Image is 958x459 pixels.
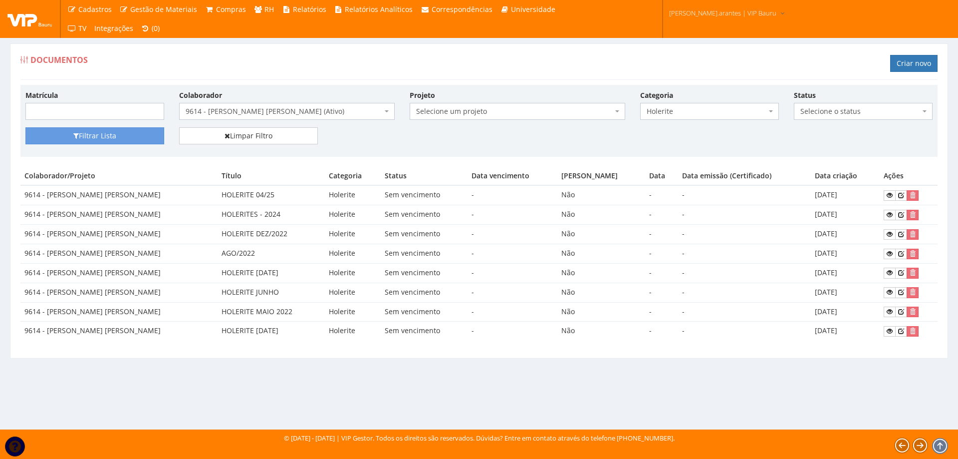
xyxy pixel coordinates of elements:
td: HOLERITES - 2024 [218,205,325,225]
td: - [645,263,678,283]
td: - [468,205,557,225]
label: Categoria [640,90,673,100]
span: [PERSON_NAME].arantes | VIP Bauru [669,8,776,18]
td: Não [557,205,645,225]
td: HOLERITE JUNHO [218,283,325,302]
td: Não [557,263,645,283]
a: Integrações [90,19,137,38]
td: Holerite [325,263,381,283]
td: - [678,302,811,322]
td: - [678,244,811,263]
th: Status [381,167,467,185]
button: Filtrar Lista [25,127,164,144]
span: Correspondências [432,4,492,14]
td: Sem vencimento [381,263,467,283]
td: - [645,302,678,322]
td: Sem vencimento [381,185,467,205]
td: Holerite [325,322,381,341]
td: - [645,283,678,302]
th: Data emissão (Certificado) [678,167,811,185]
td: Holerite [325,244,381,263]
span: TV [78,23,86,33]
span: Selecione um projeto [410,103,625,120]
span: Selecione um projeto [416,106,613,116]
td: HOLERITE [DATE] [218,263,325,283]
th: Data [645,167,678,185]
span: 9614 - ANDERSON LUIS CAMARGO ROSA (Ativo) [186,106,382,116]
td: Sem vencimento [381,302,467,322]
span: Selecione o status [800,106,920,116]
a: (0) [137,19,164,38]
td: - [468,263,557,283]
td: - [468,322,557,341]
td: Não [557,244,645,263]
td: 9614 - [PERSON_NAME] [PERSON_NAME] [20,302,218,322]
td: Não [557,185,645,205]
span: Universidade [511,4,555,14]
td: [DATE] [811,205,880,225]
span: Holerite [640,103,779,120]
td: Não [557,302,645,322]
div: © [DATE] - [DATE] | VIP Gestor. Todos os direitos são reservados. Dúvidas? Entre em contato atrav... [284,434,675,443]
td: HOLERITE MAIO 2022 [218,302,325,322]
td: Holerite [325,302,381,322]
th: Data vencimento [468,167,557,185]
td: HOLERITE 04/25 [218,185,325,205]
td: [DATE] [811,185,880,205]
label: Colaborador [179,90,222,100]
td: - [678,185,811,205]
label: Status [794,90,816,100]
td: - [645,205,678,225]
span: Compras [216,4,246,14]
span: RH [264,4,274,14]
td: [DATE] [811,263,880,283]
td: - [645,244,678,263]
td: Holerite [325,205,381,225]
td: - [468,283,557,302]
td: - [678,225,811,244]
span: 9614 - ANDERSON LUIS CAMARGO ROSA (Ativo) [179,103,395,120]
td: [DATE] [811,283,880,302]
td: Não [557,225,645,244]
td: - [678,322,811,341]
label: Projeto [410,90,435,100]
th: Ações [880,167,938,185]
span: Gestão de Materiais [130,4,197,14]
td: HOLERITE [DATE] [218,322,325,341]
td: - [678,205,811,225]
td: - [468,244,557,263]
td: Não [557,322,645,341]
img: logo [7,11,52,26]
span: Relatórios Analíticos [345,4,413,14]
span: Cadastros [78,4,112,14]
td: Holerite [325,185,381,205]
td: [DATE] [811,302,880,322]
td: - [645,322,678,341]
td: [DATE] [811,322,880,341]
th: Categoria [325,167,381,185]
td: Sem vencimento [381,225,467,244]
label: Matrícula [25,90,58,100]
td: 9614 - [PERSON_NAME] [PERSON_NAME] [20,263,218,283]
td: 9614 - [PERSON_NAME] [PERSON_NAME] [20,283,218,302]
td: - [645,225,678,244]
td: 9614 - [PERSON_NAME] [PERSON_NAME] [20,205,218,225]
td: 9614 - [PERSON_NAME] [PERSON_NAME] [20,225,218,244]
td: Sem vencimento [381,244,467,263]
td: Sem vencimento [381,322,467,341]
th: Data criação [811,167,880,185]
span: Selecione o status [794,103,933,120]
td: AGO/2022 [218,244,325,263]
td: HOLERITE DEZ/2022 [218,225,325,244]
td: Sem vencimento [381,283,467,302]
td: - [678,283,811,302]
td: [DATE] [811,225,880,244]
td: - [468,225,557,244]
span: Relatórios [293,4,326,14]
td: - [468,302,557,322]
td: 9614 - [PERSON_NAME] [PERSON_NAME] [20,244,218,263]
td: 9614 - [PERSON_NAME] [PERSON_NAME] [20,322,218,341]
span: Holerite [647,106,766,116]
td: [DATE] [811,244,880,263]
th: Título [218,167,325,185]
